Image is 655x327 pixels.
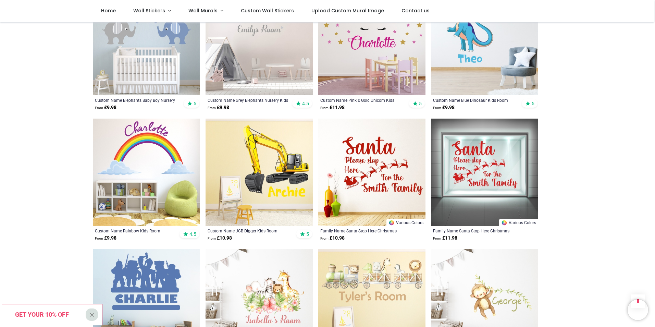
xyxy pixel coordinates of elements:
img: Custom Name JCB Digger Wall Sticker Personalised Kids Room Decal [206,119,313,226]
span: Contact us [401,7,430,14]
a: Various Colors [386,219,425,226]
img: Color Wheel [388,220,395,226]
a: Family Name Santa Stop Here Christmas Window Sticker [433,228,516,233]
span: 5 [532,100,534,107]
a: Custom Name Rainbow Kids Room [95,228,177,233]
span: From [95,106,103,110]
a: Custom Name Pink & Gold Unicorn Kids Room [320,97,403,103]
span: Custom Wall Stickers [241,7,294,14]
span: 5 [419,100,422,107]
a: Custom Name JCB Digger Kids Room [208,228,290,233]
a: Family Name Santa Stop Here Christmas [320,228,403,233]
strong: £ 11.98 [320,104,345,111]
a: Custom Name Blue Dinosaur Kids Room [433,97,516,103]
span: Wall Murals [188,7,218,14]
iframe: Brevo live chat [628,300,648,320]
span: 5 [194,100,196,107]
strong: £ 9.98 [433,104,455,111]
span: Upload Custom Mural Image [311,7,384,14]
span: From [320,106,329,110]
span: From [95,237,103,240]
span: 4.5 [189,231,196,237]
span: Home [101,7,116,14]
img: Custom Name Rainbow Wall Sticker Personalised Kids Room Decal [93,119,200,226]
strong: £ 9.98 [95,235,116,242]
span: From [320,237,329,240]
span: From [433,106,441,110]
img: Color Wheel [501,220,507,226]
strong: £ 9.98 [95,104,116,111]
span: 5 [306,231,309,237]
img: Personalised Family Name Santa Stop Here Christmas Window Sticker [431,119,538,226]
a: Custom Name Elephants Baby Boy Nursery Kids Room [95,97,177,103]
strong: £ 10.98 [208,235,232,242]
span: From [433,237,441,240]
strong: £ 9.98 [208,104,229,111]
span: From [208,106,216,110]
span: From [208,237,216,240]
strong: £ 10.98 [320,235,345,242]
span: 4.5 [302,100,309,107]
a: Various Colors [499,219,538,226]
img: Personalised Family Name Santa Stop Here Christmas Wall Sticker [318,119,425,226]
a: Custom Name Grey Elephants Nursery Kids Room [208,97,290,103]
span: Wall Stickers [133,7,165,14]
strong: £ 11.98 [433,235,457,242]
